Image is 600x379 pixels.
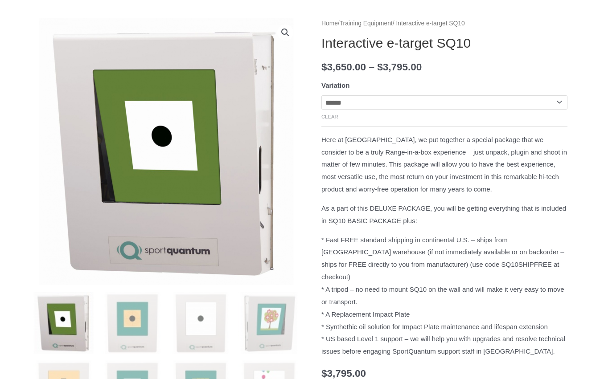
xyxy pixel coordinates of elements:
[321,61,366,73] bdi: 3,650.00
[321,114,338,119] a: Clear options
[321,368,366,379] bdi: 3,795.00
[321,202,567,227] p: As a part of this DELUXE PACKAGE, you will be getting everything that is included in SQ10 BASIC P...
[369,61,374,73] span: –
[321,82,349,89] label: Variation
[321,20,338,27] a: Home
[170,292,232,354] img: Interactive e-target SQ10 - Image 3
[277,24,293,41] a: View full-screen image gallery
[340,20,393,27] a: Training Equipment
[321,61,327,73] span: $
[321,134,567,196] p: Here at [GEOGRAPHIC_DATA], we put together a special package that we consider to be a truly Range...
[377,61,383,73] span: $
[238,292,300,354] img: Interactive e-target SQ10 - Image 4
[321,234,567,358] p: * Fast FREE standard shipping in continental U.S. – ships from [GEOGRAPHIC_DATA] warehouse (if no...
[321,35,567,51] h1: Interactive e-target SQ10
[101,292,163,354] img: Interactive e-target SQ10 - Image 2
[33,292,95,354] img: SQ10 Interactive e-target
[377,61,422,73] bdi: 3,795.00
[321,368,327,379] span: $
[321,18,567,29] nav: Breadcrumb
